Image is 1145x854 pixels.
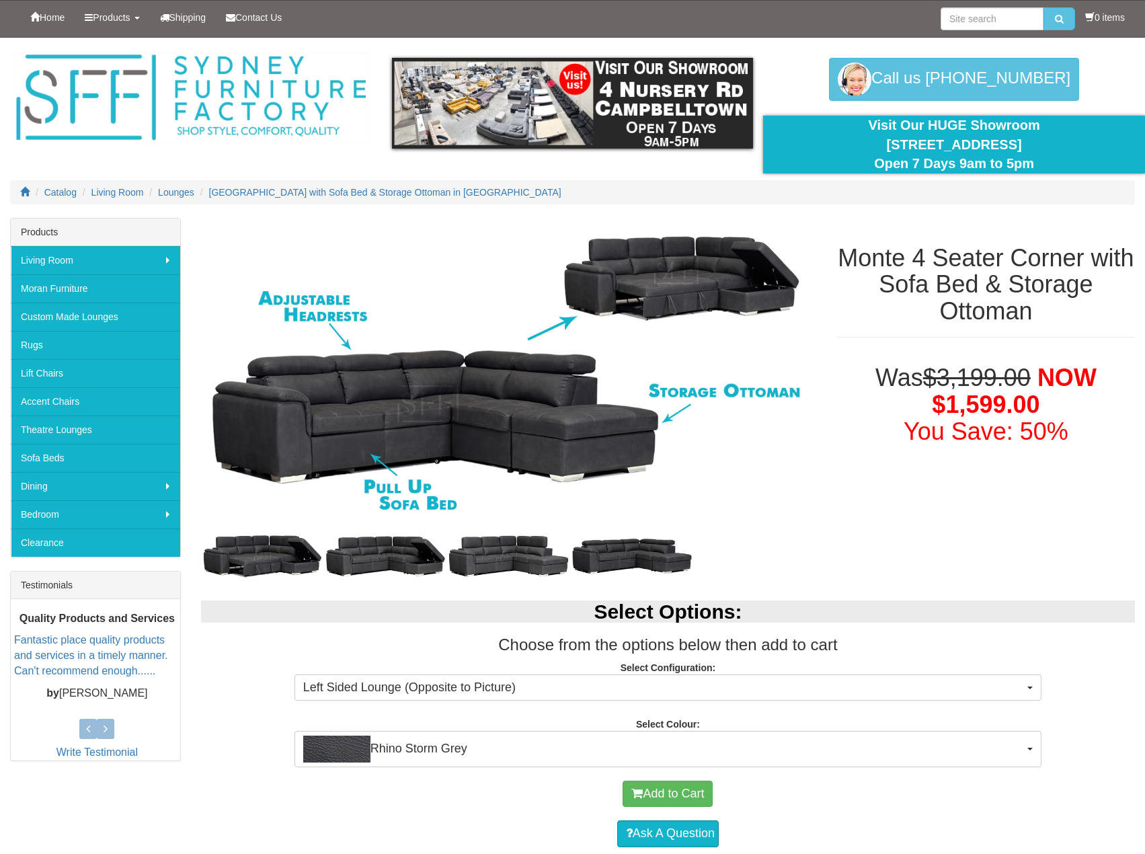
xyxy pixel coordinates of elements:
div: Products [11,219,180,246]
span: Shipping [169,12,206,23]
span: Contact Us [235,12,282,23]
del: $3,199.00 [923,364,1031,391]
button: Rhino Storm GreyRhino Storm Grey [294,731,1041,767]
span: Rhino Storm Grey [303,736,1024,763]
span: Products [93,12,130,23]
a: Sofa Beds [11,444,180,472]
img: showroom.gif [392,58,754,149]
h1: Was [837,364,1135,444]
a: Living Room [11,246,180,274]
a: Ask A Question [617,820,719,847]
a: [GEOGRAPHIC_DATA] with Sofa Bed & Storage Ottoman in [GEOGRAPHIC_DATA] [209,187,561,198]
a: Moran Furniture [11,274,180,303]
a: Accent Chairs [11,387,180,416]
strong: Select Configuration: [621,662,716,673]
a: Rugs [11,331,180,359]
a: Custom Made Lounges [11,303,180,331]
img: Sydney Furniture Factory [10,51,372,145]
p: [PERSON_NAME] [14,686,180,701]
span: NOW $1,599.00 [932,364,1097,418]
a: Dining [11,472,180,500]
a: Lift Chairs [11,359,180,387]
div: Testimonials [11,572,180,599]
input: Site search [941,7,1043,30]
span: Home [40,12,65,23]
li: 0 items [1085,11,1125,24]
img: Rhino Storm Grey [303,736,370,763]
a: Products [75,1,149,34]
a: Theatre Lounges [11,416,180,444]
a: Bedroom [11,500,180,529]
a: Clearance [11,529,180,557]
a: Lounges [158,187,194,198]
b: by [46,687,59,699]
h1: Monte 4 Seater Corner with Sofa Bed & Storage Ottoman [837,245,1135,325]
strong: Select Colour: [636,719,700,730]
b: Select Options: [594,600,742,623]
b: Quality Products and Services [19,613,175,624]
a: Fantastic place quality products and services in a timely manner. Can't recommend enough...... [14,634,168,676]
span: Left Sided Lounge (Opposite to Picture) [303,679,1024,697]
a: Shipping [150,1,216,34]
font: You Save: 50% [904,418,1068,445]
a: Contact Us [216,1,292,34]
a: Home [20,1,75,34]
a: Write Testimonial [56,746,138,758]
a: Catalog [44,187,77,198]
button: Add to Cart [623,781,713,808]
button: Left Sided Lounge (Opposite to Picture) [294,674,1041,701]
a: Living Room [91,187,144,198]
h3: Choose from the options below then add to cart [201,636,1135,654]
div: Visit Our HUGE Showroom [STREET_ADDRESS] Open 7 Days 9am to 5pm [773,116,1135,173]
